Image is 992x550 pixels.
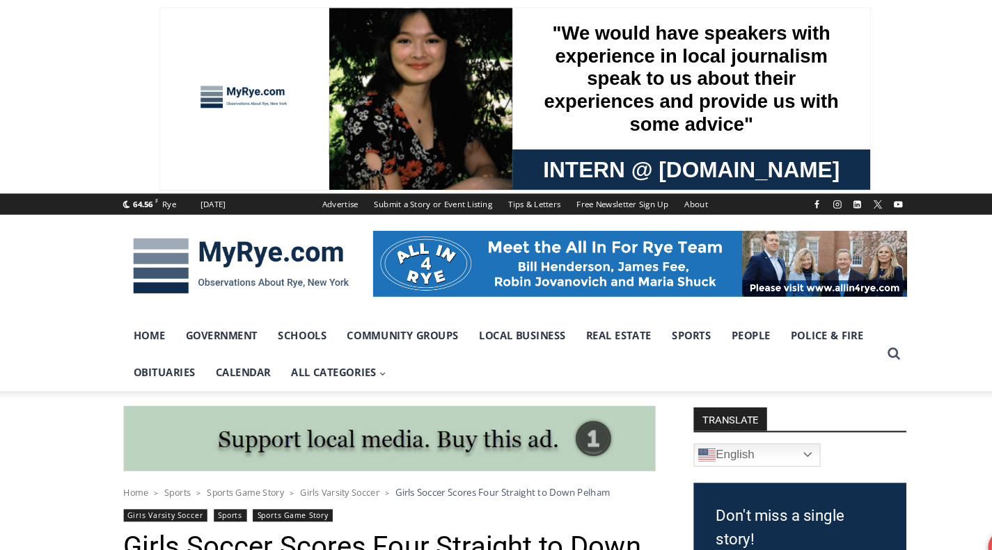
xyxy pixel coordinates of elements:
img: All in for Rye [361,219,868,282]
img: support local media, buy this ad [125,385,629,448]
a: Advertise [306,184,355,204]
nav: Secondary Navigation [306,184,687,204]
div: [DATE] [198,188,222,200]
a: YouTube [851,186,868,202]
a: Home [125,462,148,474]
div: "[PERSON_NAME]'s draw is the fine variety of pristine raw fish kept on hand" [143,87,198,166]
a: Facebook [774,186,791,202]
a: Free Newsletter Sign Up [547,184,649,204]
a: Real Estate [554,301,636,336]
h3: Don't miss a single story! [686,479,847,523]
nav: Primary Navigation [125,301,843,371]
span: > [194,463,198,473]
a: Calendar [203,336,274,371]
span: Intern @ [DOMAIN_NAME] [364,138,645,170]
span: > [373,463,377,473]
div: "We would have speakers with experience in local journalism speak to us about their experiences a... [352,1,658,135]
span: > [283,463,287,473]
span: 64.56 [134,188,152,199]
a: Sports [210,483,242,495]
button: View Search Form [843,323,868,348]
a: Government [174,301,262,336]
strong: TRANSLATE [666,387,735,409]
a: People [692,301,748,336]
a: Obituaries [125,336,203,371]
a: X [832,186,849,202]
span: > [154,463,158,473]
a: Community Groups [327,301,452,336]
a: Open Tues. - Sun. [PHONE_NUMBER] [1,140,140,173]
a: Girls Varsity Soccer [292,462,368,474]
img: MyRye.com [125,216,347,289]
img: en [670,423,686,440]
a: Intern @ [DOMAIN_NAME] [335,135,675,173]
a: Instagram [794,186,810,202]
a: Tips & Letters [482,184,547,204]
a: About [649,184,687,204]
a: Girls Varsity Soccer [125,483,205,495]
button: Child menu of All Categories [274,336,384,371]
div: Rye [162,188,175,200]
a: Sports [636,301,692,336]
span: Open Tues. - Sun. [PHONE_NUMBER] [4,143,136,196]
a: Linkedin [812,186,829,202]
a: Police & Fire [748,301,837,336]
span: F [155,186,157,194]
a: English [666,421,786,443]
a: Sports Game Story [204,462,277,474]
a: Schools [262,301,327,336]
a: Sports [164,462,189,474]
a: Sports Game Story [247,483,323,495]
a: Home [125,301,174,336]
nav: Breadcrumbs [125,460,629,474]
span: Girls Soccer Scores Four Straight to Down Pelham [383,461,587,474]
a: Submit a Story or Event Listing [355,184,482,204]
a: Local Business [452,301,554,336]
